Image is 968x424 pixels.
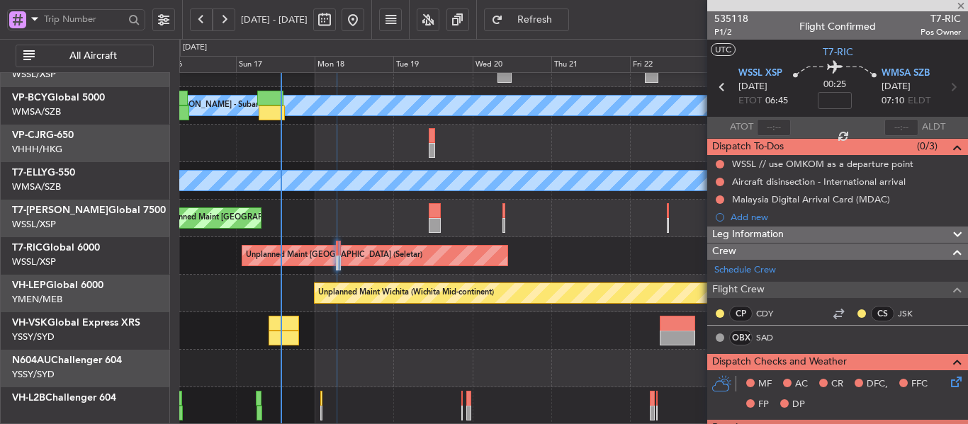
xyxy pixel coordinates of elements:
[183,42,207,54] div: [DATE]
[12,368,55,381] a: YSSY/SYD
[712,139,784,155] span: Dispatch To-Dos
[714,26,748,38] span: P1/2
[738,80,767,94] span: [DATE]
[731,211,961,223] div: Add new
[729,306,753,321] div: CP
[712,227,784,243] span: Leg Information
[315,56,393,73] div: Mon 18
[16,45,154,67] button: All Aircraft
[898,307,930,320] a: JSK
[922,120,945,134] span: ALDT
[241,13,308,26] span: [DATE] - [DATE]
[12,93,47,103] span: VP-BCY
[831,377,843,391] span: CR
[484,8,569,31] button: Refresh
[921,26,961,38] span: Pos Owner
[506,15,564,25] span: Refresh
[12,256,56,268] a: WSSL/XSP
[823,78,846,92] span: 00:25
[236,56,315,73] div: Sun 17
[167,207,334,229] div: Planned Maint [GEOGRAPHIC_DATA] (Seletar)
[738,94,762,108] span: ETOT
[732,193,890,205] div: Malaysia Digital Arrival Card (MDAC)
[12,355,122,365] a: N604AUChallenger 604
[12,143,62,156] a: VHHH/HKG
[756,307,788,320] a: CDY
[12,243,100,253] a: T7-RICGlobal 6000
[12,243,43,253] span: T7-RIC
[12,293,62,306] a: YMEN/MEB
[712,354,847,370] span: Dispatch Checks and Weather
[867,377,888,391] span: DFC,
[732,158,913,170] div: WSSL // use OMKOM as a departure point
[12,130,74,140] a: VP-CJRG-650
[630,56,709,73] div: Fri 22
[795,377,808,391] span: AC
[12,205,166,215] a: T7-[PERSON_NAME]Global 7500
[12,130,46,140] span: VP-CJR
[882,67,930,81] span: WMSA SZB
[12,393,45,403] span: VH-L2B
[246,245,422,266] div: Unplanned Maint [GEOGRAPHIC_DATA] (Seletar)
[911,377,928,391] span: FFC
[711,43,736,56] button: UTC
[729,330,753,345] div: OBX
[318,282,494,304] div: Unplanned Maint Wichita (Wichita Mid-continent)
[714,11,748,26] span: 535118
[758,377,772,391] span: MF
[12,93,105,103] a: VP-BCYGlobal 5000
[917,139,938,154] span: (0/3)
[551,56,630,73] div: Thu 21
[756,331,788,344] a: SAD
[758,398,769,412] span: FP
[12,393,116,403] a: VH-L2BChallenger 604
[473,56,551,73] div: Wed 20
[12,181,61,193] a: WMSA/SZB
[12,331,55,343] a: YSSY/SYD
[908,94,930,108] span: ELDT
[44,8,124,30] input: Trip Number
[12,105,61,118] a: WMSA/SZB
[12,355,51,365] span: N604AU
[12,68,56,81] a: WSSL/XSP
[921,11,961,26] span: T7-RIC
[157,56,236,73] div: Sat 16
[12,318,47,328] span: VH-VSK
[823,45,853,59] span: T7-RIC
[393,56,472,73] div: Tue 19
[882,94,904,108] span: 07:10
[12,218,56,231] a: WSSL/XSP
[799,19,876,34] div: Flight Confirmed
[714,263,776,277] a: Schedule Crew
[12,168,75,178] a: T7-ELLYG-550
[738,67,782,81] span: WSSL XSP
[12,280,46,290] span: VH-LEP
[12,205,108,215] span: T7-[PERSON_NAME]
[12,280,103,290] a: VH-LEPGlobal 6000
[882,80,911,94] span: [DATE]
[871,306,894,321] div: CS
[38,51,149,61] span: All Aircraft
[730,120,753,134] span: ATOT
[765,94,788,108] span: 06:45
[732,176,906,188] div: Aircraft disinsection - International arrival
[712,243,736,260] span: Crew
[712,282,765,298] span: Flight Crew
[792,398,805,412] span: DP
[12,318,140,328] a: VH-VSKGlobal Express XRS
[12,168,47,178] span: T7-ELLY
